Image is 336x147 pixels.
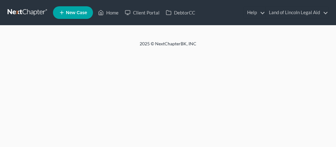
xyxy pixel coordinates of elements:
[122,7,163,18] a: Client Portal
[266,7,328,18] a: Land of Lincoln Legal Aid
[17,41,319,52] div: 2025 © NextChapterBK, INC
[53,6,93,19] new-legal-case-button: New Case
[163,7,198,18] a: DebtorCC
[244,7,265,18] a: Help
[95,7,122,18] a: Home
